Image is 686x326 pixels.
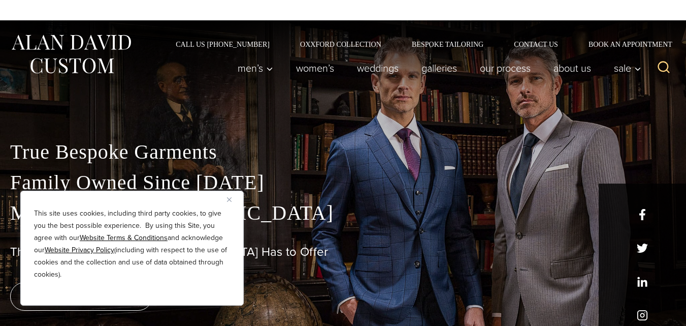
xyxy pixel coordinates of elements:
[45,245,114,255] a: Website Privacy Policy
[160,41,676,48] nav: Secondary Navigation
[227,197,232,202] img: Close
[80,232,168,243] a: Website Terms & Conditions
[542,58,603,78] a: About Us
[573,41,676,48] a: Book an Appointment
[10,282,152,311] a: book an appointment
[238,63,273,73] span: Men’s
[10,32,132,77] img: Alan David Custom
[469,58,542,78] a: Our Process
[34,208,230,281] p: This site uses cookies, including third party cookies, to give you the best possible experience. ...
[499,41,573,48] a: Contact Us
[10,245,676,259] h1: The Best Custom Suits [GEOGRAPHIC_DATA] Has to Offer
[410,58,469,78] a: Galleries
[160,41,285,48] a: Call Us [PHONE_NUMBER]
[227,193,239,205] button: Close
[651,56,676,80] button: View Search Form
[10,137,676,228] p: True Bespoke Garments Family Owned Since [DATE] Made in the [GEOGRAPHIC_DATA]
[614,63,641,73] span: Sale
[285,41,397,48] a: Oxxford Collection
[226,58,647,78] nav: Primary Navigation
[346,58,410,78] a: weddings
[397,41,499,48] a: Bespoke Tailoring
[285,58,346,78] a: Women’s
